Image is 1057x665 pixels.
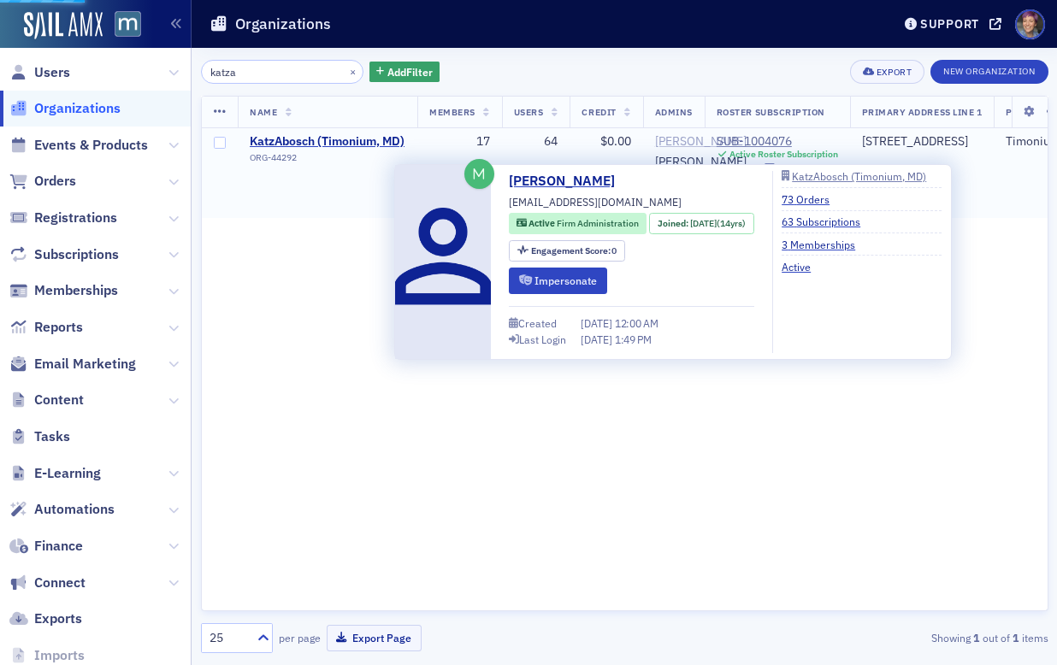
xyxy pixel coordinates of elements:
[557,217,639,229] span: Firm Administration
[509,213,647,234] div: Active: Active: Firm Administration
[34,99,121,118] span: Organizations
[777,630,1048,645] div: Showing out of items
[717,106,825,118] span: Roster Subscription
[9,318,83,337] a: Reports
[103,11,141,40] a: View Homepage
[9,63,70,82] a: Users
[34,209,117,227] span: Registrations
[9,391,84,409] a: Content
[514,106,544,118] span: Users
[34,281,118,300] span: Memberships
[327,625,422,651] button: Export Page
[514,134,558,150] div: 64
[729,163,759,174] div: Annual
[615,332,652,346] span: 1:49 PM
[690,217,717,229] span: [DATE]
[509,171,628,191] a: [PERSON_NAME]
[34,318,83,337] span: Reports
[581,316,615,330] span: [DATE]
[235,14,331,34] h1: Organizations
[655,134,747,150] a: [PERSON_NAME]
[34,355,136,374] span: Email Marketing
[582,106,616,118] span: Credit
[877,68,912,77] div: Export
[971,630,983,645] strong: 1
[862,106,983,118] span: Primary Address Line 1
[782,191,842,207] a: 73 Orders
[9,245,119,264] a: Subscriptions
[658,217,690,231] span: Joined :
[517,217,639,231] a: Active Firm Administration
[649,213,753,234] div: Joined: 2011-08-29 00:00:00
[9,537,83,556] a: Finance
[115,11,141,38] img: SailAMX
[930,60,1048,84] button: New Organization
[717,134,838,150] a: SUB-1004076
[9,209,117,227] a: Registrations
[369,62,440,83] button: AddFilter
[655,106,693,118] span: Admins
[250,134,405,150] a: KatzAbosch (Timonium, MD)
[862,134,983,150] div: [STREET_ADDRESS]
[920,16,979,32] div: Support
[509,194,682,209] span: [EMAIL_ADDRESS][DOMAIN_NAME]
[9,427,70,446] a: Tasks
[782,237,868,252] a: 3 Memberships
[1010,630,1022,645] strong: 1
[792,172,926,181] div: KatzAbosch (Timonium, MD)
[509,268,607,294] button: Impersonate
[34,500,115,519] span: Automations
[345,63,361,79] button: ×
[518,319,557,328] div: Created
[782,214,873,229] a: 63 Subscriptions
[429,106,475,118] span: Members
[782,259,824,274] a: Active
[615,316,658,330] span: 12:00 AM
[782,171,942,181] a: KatzAbosch (Timonium, MD)
[34,245,119,264] span: Subscriptions
[34,609,82,628] span: Exports
[34,464,101,483] span: E-Learning
[9,646,85,665] a: Imports
[201,60,364,84] input: Search…
[34,172,76,191] span: Orders
[531,244,612,256] span: Engagement Score :
[387,64,433,79] span: Add Filter
[34,537,83,556] span: Finance
[34,646,85,665] span: Imports
[429,134,490,150] div: 17
[930,62,1048,78] a: New Organization
[9,281,118,300] a: Memberships
[528,217,557,229] span: Active
[9,609,82,628] a: Exports
[9,99,121,118] a: Organizations
[279,630,321,645] label: per page
[210,629,247,647] div: 25
[581,332,615,346] span: [DATE]
[531,246,617,256] div: 0
[519,335,566,344] div: Last Login
[34,391,84,409] span: Content
[9,172,76,191] a: Orders
[655,155,747,170] a: [PERSON_NAME]
[34,427,70,446] span: Tasks
[600,133,631,149] span: $0.00
[509,240,625,262] div: Engagement Score: 0
[24,12,103,39] img: SailAMX
[250,106,277,118] span: Name
[9,355,136,374] a: Email Marketing
[9,500,115,519] a: Automations
[34,63,70,82] span: Users
[850,60,924,84] button: Export
[690,217,746,231] div: (14yrs)
[250,152,405,169] div: ORG-44292
[777,163,834,174] div: Manual x4687
[9,574,86,592] a: Connect
[9,464,101,483] a: E-Learning
[9,136,148,155] a: Events & Products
